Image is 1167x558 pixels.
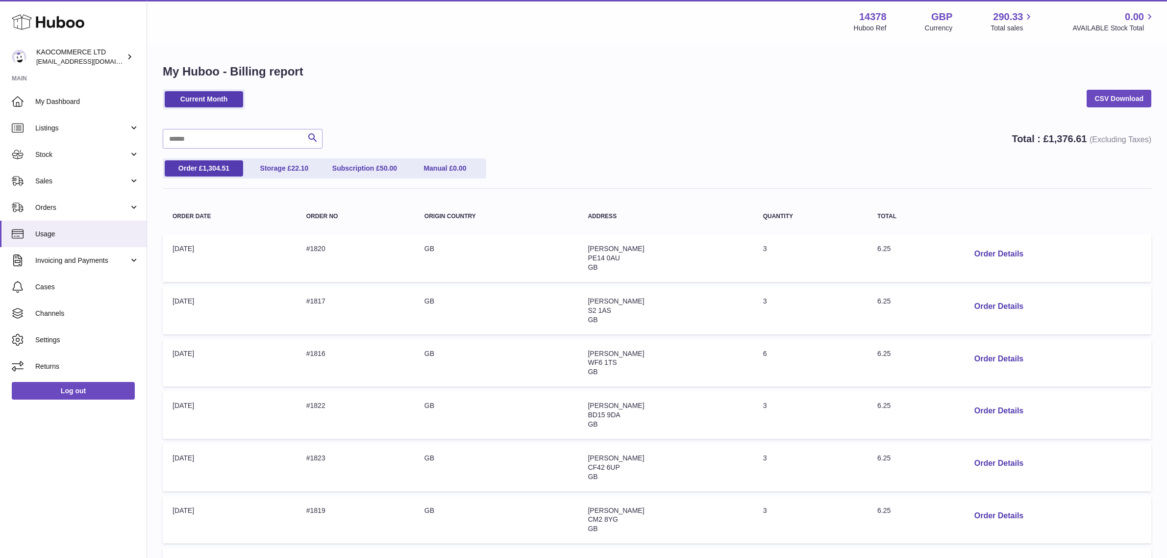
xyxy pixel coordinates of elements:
[753,234,868,282] td: 3
[588,515,618,523] span: CM2 8YG
[877,454,891,462] span: 6.25
[967,506,1031,526] button: Order Details
[967,349,1031,369] button: Order Details
[753,444,868,491] td: 3
[753,339,868,387] td: 6
[35,256,129,265] span: Invoicing and Payments
[588,463,620,471] span: CF42 6UP
[35,309,139,318] span: Channels
[35,124,129,133] span: Listings
[588,525,597,533] span: GB
[36,57,144,65] span: [EMAIL_ADDRESS][DOMAIN_NAME]
[967,297,1031,317] button: Order Details
[877,507,891,514] span: 6.25
[588,245,644,253] span: [PERSON_NAME]
[165,160,243,177] a: Order £1,304.51
[415,287,578,334] td: GB
[991,10,1034,33] a: 290.33 Total sales
[297,496,415,544] td: #1819
[588,507,644,514] span: [PERSON_NAME]
[163,287,297,334] td: [DATE]
[245,160,323,177] a: Storage £22.10
[854,24,887,33] div: Huboo Ref
[588,454,644,462] span: [PERSON_NAME]
[588,350,644,357] span: [PERSON_NAME]
[35,177,129,186] span: Sales
[588,402,644,409] span: [PERSON_NAME]
[35,150,129,159] span: Stock
[578,203,753,229] th: Address
[967,454,1031,474] button: Order Details
[415,391,578,439] td: GB
[297,234,415,282] td: #1820
[753,287,868,334] td: 3
[1090,135,1151,144] span: (Excluding Taxes)
[588,306,611,314] span: S2 1AS
[163,203,297,229] th: Order Date
[297,444,415,491] td: #1823
[35,203,129,212] span: Orders
[163,391,297,439] td: [DATE]
[297,391,415,439] td: #1822
[967,244,1031,264] button: Order Details
[588,368,597,376] span: GB
[588,254,620,262] span: PE14 0AU
[1049,133,1087,144] span: 1,376.61
[35,229,139,239] span: Usage
[415,339,578,387] td: GB
[35,362,139,371] span: Returns
[993,10,1023,24] span: 290.33
[163,234,297,282] td: [DATE]
[12,50,26,64] img: internalAdmin-14378@internal.huboo.com
[163,496,297,544] td: [DATE]
[35,97,139,106] span: My Dashboard
[588,420,597,428] span: GB
[877,402,891,409] span: 6.25
[325,160,404,177] a: Subscription £50.00
[967,401,1031,421] button: Order Details
[291,164,308,172] span: 22.10
[588,297,644,305] span: [PERSON_NAME]
[415,444,578,491] td: GB
[1125,10,1144,24] span: 0.00
[588,263,597,271] span: GB
[877,350,891,357] span: 6.25
[877,297,891,305] span: 6.25
[588,358,617,366] span: WF6 1TS
[35,282,139,292] span: Cases
[163,339,297,387] td: [DATE]
[297,203,415,229] th: Order no
[203,164,230,172] span: 1,304.51
[925,24,953,33] div: Currency
[415,203,578,229] th: Origin Country
[753,203,868,229] th: Quantity
[1072,24,1155,33] span: AVAILABLE Stock Total
[877,245,891,253] span: 6.25
[588,316,597,324] span: GB
[1087,90,1151,107] a: CSV Download
[991,24,1034,33] span: Total sales
[35,335,139,345] span: Settings
[753,496,868,544] td: 3
[163,444,297,491] td: [DATE]
[12,382,135,400] a: Log out
[36,48,124,66] div: KAOCOMMERCE LTD
[453,164,466,172] span: 0.00
[931,10,952,24] strong: GBP
[380,164,397,172] span: 50.00
[588,473,597,481] span: GB
[415,234,578,282] td: GB
[297,339,415,387] td: #1816
[753,391,868,439] td: 3
[588,411,620,419] span: BD15 9DA
[297,287,415,334] td: #1817
[163,64,1151,79] h1: My Huboo - Billing report
[859,10,887,24] strong: 14378
[868,203,957,229] th: Total
[165,91,243,107] a: Current Month
[1072,10,1155,33] a: 0.00 AVAILABLE Stock Total
[415,496,578,544] td: GB
[1012,133,1151,144] strong: Total : £
[406,160,484,177] a: Manual £0.00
